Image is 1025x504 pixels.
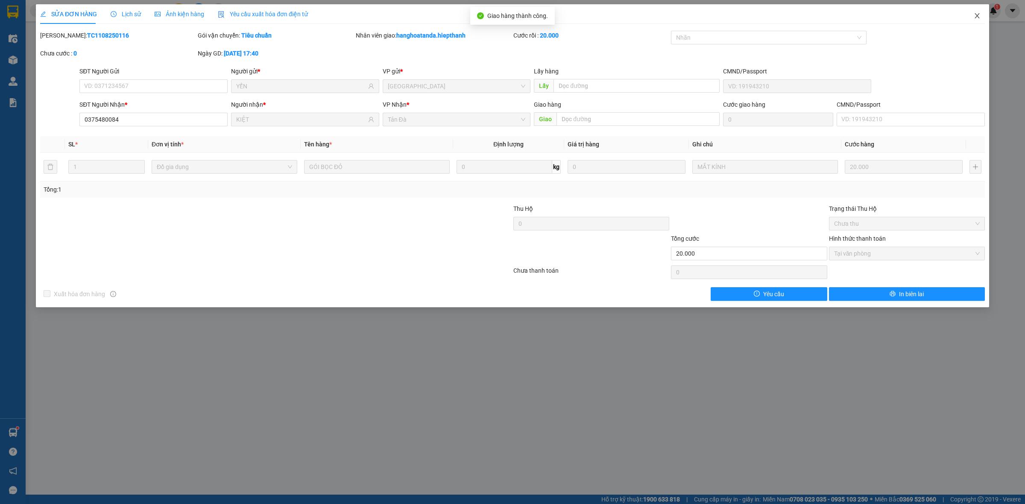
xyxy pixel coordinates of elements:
span: Đồ gia dụng [157,160,292,173]
span: SỬA ĐƠN HÀNG [40,11,97,17]
span: Giao [534,112,556,126]
b: 20.000 [540,32,559,39]
div: Ngày GD: [198,49,354,58]
div: Cước rồi : [513,31,669,40]
span: Xuất hóa đơn hàng [50,289,108,299]
div: VP gửi [383,67,531,76]
input: 0 [845,160,963,174]
span: user [368,117,374,122]
span: info-circle [110,291,116,297]
span: close [974,12,981,19]
span: Đơn vị tính [152,141,184,148]
span: Thu Hộ [513,205,533,212]
div: CMND/Passport [837,100,985,109]
img: icon [218,11,225,18]
span: SL [68,141,75,148]
div: CMND/Passport [723,67,871,76]
div: Trạng thái Thu Hộ [829,204,985,213]
div: SĐT Người Nhận [79,100,228,109]
span: Ảnh kiện hàng [155,11,204,17]
button: exclamation-circleYêu cầu [711,287,827,301]
input: Dọc đường [556,112,720,126]
input: Tên người nhận [236,115,366,124]
div: SĐT Người Gửi [79,67,228,76]
th: Ghi chú [689,136,841,153]
span: Lấy hàng [534,68,559,75]
span: Yêu cầu [763,289,784,299]
div: Người nhận [231,100,379,109]
span: Tổng cước [671,235,699,242]
div: Người gửi [231,67,379,76]
input: 0 [568,160,685,174]
span: Chưa thu [834,217,980,230]
input: Tên người gửi [236,82,366,91]
button: printerIn biên lai [829,287,985,301]
div: Nhân viên giao: [356,31,512,40]
span: VP Nhận [383,101,407,108]
span: Cước hàng [845,141,874,148]
span: check-circle [477,12,484,19]
span: Yêu cầu xuất hóa đơn điện tử [218,11,308,17]
label: Hình thức thanh toán [829,235,886,242]
button: Close [965,4,989,28]
input: Ghi Chú [692,160,838,174]
input: VD: 191943210 [723,79,871,93]
input: Dọc đường [553,79,720,93]
span: In biên lai [899,289,924,299]
input: VD: Bàn, Ghế [304,160,450,174]
span: Lấy [534,79,553,93]
button: delete [44,160,57,174]
span: exclamation-circle [754,291,760,297]
b: [DATE] 17:40 [224,50,258,57]
div: Tổng: 1 [44,185,395,194]
span: Tân Châu [388,80,526,93]
b: Tiêu chuẩn [241,32,272,39]
span: Định lượng [493,141,524,148]
span: Giá trị hàng [568,141,599,148]
b: hanghoatanda.hiepthanh [396,32,466,39]
span: edit [40,11,46,17]
label: Cước giao hàng [723,101,765,108]
span: Giao hàng [534,101,561,108]
div: Gói vận chuyển: [198,31,354,40]
b: TC1108250116 [87,32,129,39]
div: [PERSON_NAME]: [40,31,196,40]
span: Lịch sử [111,11,141,17]
div: Chưa thanh toán [512,266,670,281]
span: Tản Đà [388,113,526,126]
div: Chưa cước : [40,49,196,58]
button: plus [969,160,981,174]
span: Tại văn phòng [834,247,980,260]
span: Giao hàng thành công. [487,12,548,19]
span: user [368,83,374,89]
b: 0 [73,50,77,57]
span: clock-circle [111,11,117,17]
input: Cước giao hàng [723,113,833,126]
span: printer [890,291,896,297]
span: Tên hàng [304,141,332,148]
span: picture [155,11,161,17]
span: kg [552,160,561,174]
